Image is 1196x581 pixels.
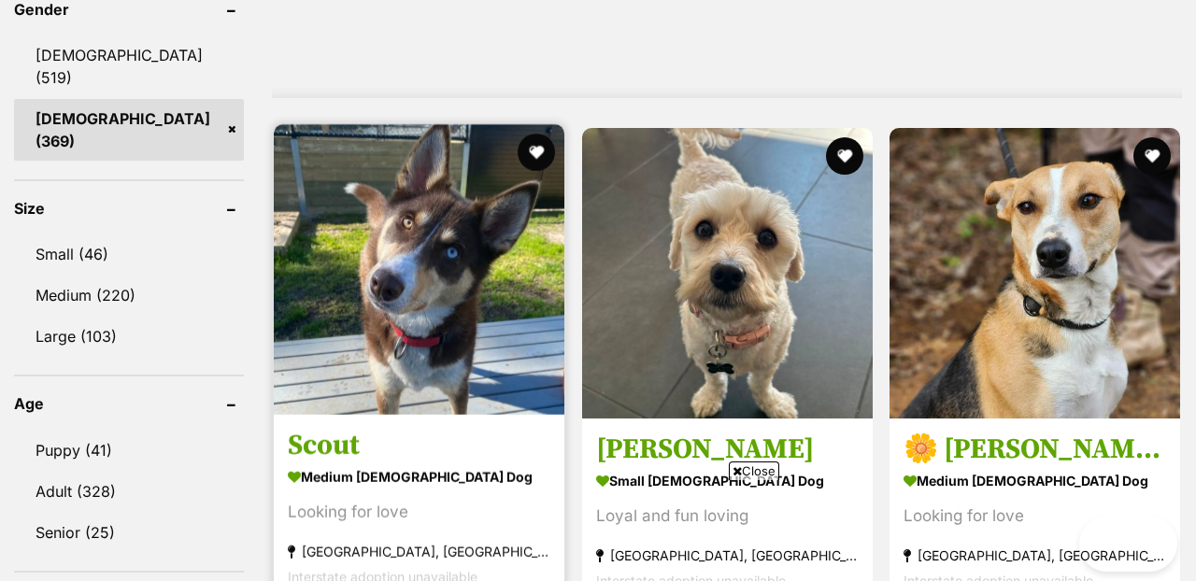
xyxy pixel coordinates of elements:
[596,467,859,494] strong: small [DEMOGRAPHIC_DATA] Dog
[1133,137,1171,175] button: favourite
[14,395,244,412] header: Age
[14,276,244,315] a: Medium (220)
[288,463,550,490] strong: medium [DEMOGRAPHIC_DATA] Dog
[904,432,1166,467] h3: 🌼 [PERSON_NAME] 6367 🌼
[1079,516,1177,572] iframe: Help Scout Beacon - Open
[14,234,244,274] a: Small (46)
[14,431,244,470] a: Puppy (41)
[582,128,873,418] img: Lucy - Maltese Dog
[729,461,779,480] span: Close
[904,467,1166,494] strong: medium [DEMOGRAPHIC_DATA] Dog
[274,124,564,415] img: Scout - Kelpie x Siberian Husky Dog
[14,200,244,217] header: Size
[14,472,244,511] a: Adult (328)
[825,137,862,175] button: favourite
[145,488,1051,572] iframe: Advertisement
[518,134,555,171] button: favourite
[890,128,1180,418] img: 🌼 Daisy 6367 🌼 - Beagle x Australian Kelpie Dog
[288,428,550,463] h3: Scout
[14,35,244,97] a: [DEMOGRAPHIC_DATA] (519)
[14,513,244,552] a: Senior (25)
[596,432,859,467] h3: [PERSON_NAME]
[14,99,244,161] a: [DEMOGRAPHIC_DATA] (369)
[14,1,244,18] header: Gender
[14,317,244,356] a: Large (103)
